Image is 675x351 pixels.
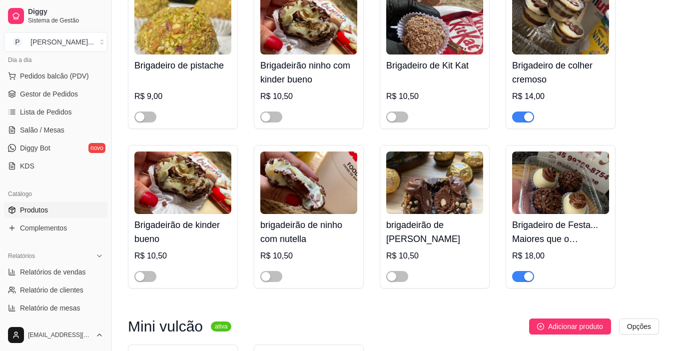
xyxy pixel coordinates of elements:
[20,71,89,81] span: Pedidos balcão (PDV)
[20,223,67,233] span: Complementos
[4,202,107,218] a: Produtos
[12,37,22,47] span: P
[20,89,78,99] span: Gestor de Pedidos
[386,151,483,214] img: product-image
[4,300,107,316] a: Relatório de mesas
[4,140,107,156] a: Diggy Botnovo
[28,7,103,16] span: Diggy
[20,107,72,117] span: Lista de Pedidos
[512,151,609,214] img: product-image
[4,52,107,68] div: Dia a dia
[4,323,107,347] button: [EMAIL_ADDRESS][DOMAIN_NAME]
[8,252,35,260] span: Relatórios
[4,220,107,236] a: Complementos
[260,218,357,246] h4: brigadeirão de ninho com nutella
[20,303,80,313] span: Relatório de mesas
[386,58,483,72] h4: Brigadeiro de Kit Kat
[20,161,34,171] span: KDS
[211,321,231,331] sup: ativa
[20,285,83,295] span: Relatório de clientes
[260,58,357,86] h4: Brigadeirão ninho com kinder bueno
[20,143,50,153] span: Diggy Bot
[512,218,609,246] h4: Brigadeiro de Festa... Maiores que o tradicional
[4,4,107,28] a: DiggySistema de Gestão
[134,90,231,102] div: R$ 9,00
[512,90,609,102] div: R$ 14,00
[386,90,483,102] div: R$ 10,50
[28,331,91,339] span: [EMAIL_ADDRESS][DOMAIN_NAME]
[386,250,483,262] div: R$ 10,50
[134,218,231,246] h4: Brigadeirão de kinder bueno
[20,125,64,135] span: Salão / Mesas
[4,318,107,334] a: Relatório de fidelidadenovo
[512,250,609,262] div: R$ 18,00
[386,218,483,246] h4: brigadeirão de [PERSON_NAME]
[260,151,357,214] img: product-image
[134,58,231,72] h4: Brigadeiro de pistache
[537,323,544,330] span: plus-circle
[260,90,357,102] div: R$ 10,50
[20,267,86,277] span: Relatórios de vendas
[30,37,94,47] div: [PERSON_NAME] ...
[512,58,609,86] h4: Brigadeiro de colher cremoso
[4,264,107,280] a: Relatórios de vendas
[4,282,107,298] a: Relatório de clientes
[20,205,48,215] span: Produtos
[4,122,107,138] a: Salão / Mesas
[134,250,231,262] div: R$ 10,50
[4,158,107,174] a: KDS
[260,250,357,262] div: R$ 10,50
[4,186,107,202] div: Catálogo
[4,32,107,52] button: Select a team
[627,321,651,332] span: Opções
[4,68,107,84] button: Pedidos balcão (PDV)
[529,318,611,334] button: Adicionar produto
[4,104,107,120] a: Lista de Pedidos
[28,16,103,24] span: Sistema de Gestão
[548,321,603,332] span: Adicionar produto
[134,151,231,214] img: product-image
[128,320,203,332] h3: Mini vulcão
[4,86,107,102] a: Gestor de Pedidos
[619,318,659,334] button: Opções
